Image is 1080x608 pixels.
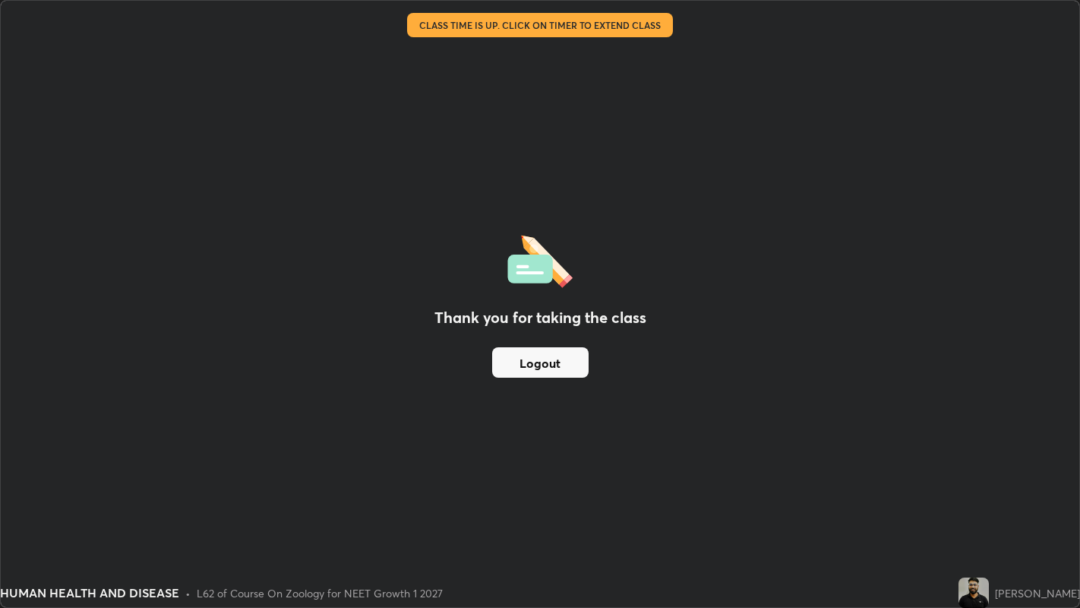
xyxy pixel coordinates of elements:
div: L62 of Course On Zoology for NEET Growth 1 2027 [197,585,443,601]
button: Logout [492,347,589,378]
div: • [185,585,191,601]
img: 8066297a22de4facbdfa5d22567f1bcc.jpg [958,578,989,608]
h2: Thank you for taking the class [434,306,646,329]
img: offlineFeedback.1438e8b3.svg [507,230,573,288]
div: [PERSON_NAME] [995,585,1080,601]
